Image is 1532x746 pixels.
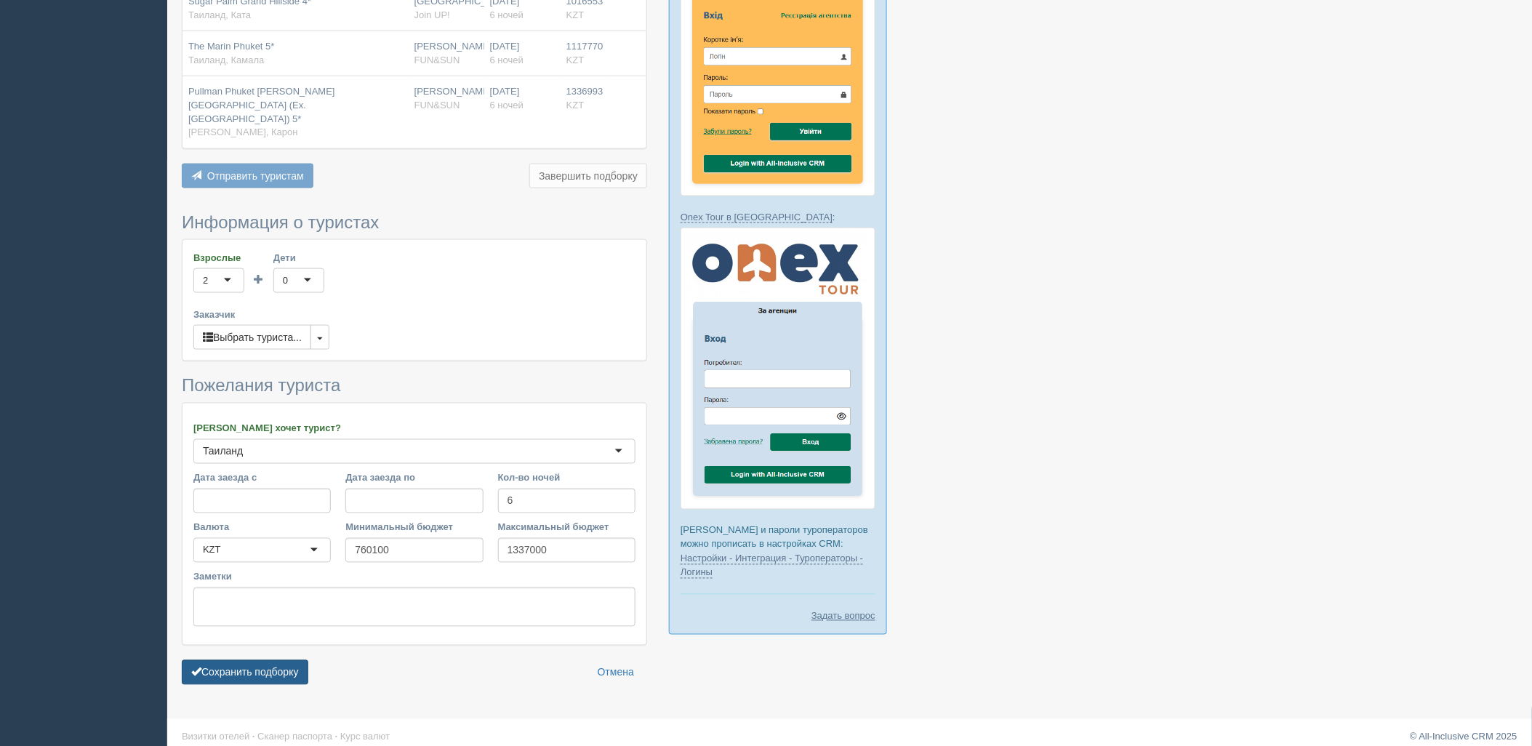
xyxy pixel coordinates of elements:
[188,127,298,137] span: [PERSON_NAME], Карон
[566,86,603,97] span: 1336993
[345,521,483,534] label: Минимальный бюджет
[1410,731,1517,742] a: © All-Inclusive CRM 2025
[345,471,483,485] label: Дата заезда по
[188,41,275,52] span: The Marin Phuket 5*
[188,86,335,124] span: Pullman Phuket [PERSON_NAME][GEOGRAPHIC_DATA] (Ex. [GEOGRAPHIC_DATA]) 5*
[203,444,243,459] div: Таиланд
[193,471,331,485] label: Дата заезда с
[207,170,304,182] span: Отправить туристам
[193,251,244,265] label: Взрослые
[203,273,208,288] div: 2
[203,543,221,558] div: KZT
[681,553,863,579] a: Настройки - Интеграция - Туроператоры - Логины
[283,273,288,288] div: 0
[182,731,249,742] a: Визитки отелей
[681,524,875,579] p: [PERSON_NAME] и пароли туроператоров можно прописать в настройках CRM:
[490,85,555,112] div: [DATE]
[490,100,524,111] span: 6 ночей
[193,422,635,436] label: [PERSON_NAME] хочет турист?
[193,308,635,321] label: Заказчик
[414,85,478,112] div: [PERSON_NAME]
[335,731,338,742] span: ·
[681,212,833,223] a: Onex Tour в [GEOGRAPHIC_DATA]
[252,731,255,742] span: ·
[588,660,643,685] a: Отмена
[193,570,635,584] label: Заметки
[182,660,308,685] button: Сохранить подборку
[182,164,313,188] button: Отправить туристам
[414,100,460,111] span: FUN&SUN
[188,9,251,20] span: Таиланд, Ката
[498,471,635,485] label: Кол-во ночей
[182,375,340,395] span: Пожелания туриста
[273,251,324,265] label: Дети
[188,55,264,65] span: Таиланд, Камала
[193,521,331,534] label: Валюта
[498,521,635,534] label: Максимальный бюджет
[414,9,450,20] span: Join UP!
[490,9,524,20] span: 6 ночей
[340,731,390,742] a: Курс валют
[490,40,555,67] div: [DATE]
[490,55,524,65] span: 6 ночей
[566,55,585,65] span: KZT
[681,228,875,510] img: onex-tour-%D0%BB%D0%BE%D0%B3%D0%B8%D0%BD-%D1%87%D0%B5%D1%80%D0%B5%D0%B7-%D1%81%D1%80%D0%BC-%D0%B4...
[681,210,875,224] p: :
[498,489,635,513] input: 7-10 или 7,10,14
[182,213,647,232] h3: Информация о туристах
[193,325,311,350] button: Выбрать туриста...
[529,164,647,188] button: Завершить подборку
[257,731,332,742] a: Сканер паспорта
[414,40,478,67] div: [PERSON_NAME]
[811,609,875,623] a: Задать вопрос
[414,55,460,65] span: FUN&SUN
[566,100,585,111] span: KZT
[566,9,585,20] span: KZT
[566,41,603,52] span: 1117770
